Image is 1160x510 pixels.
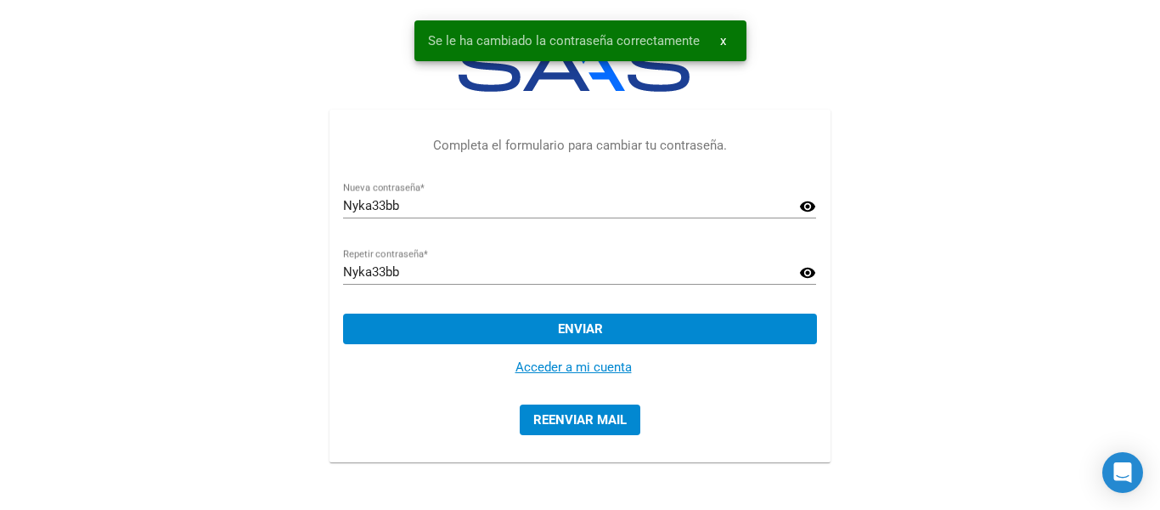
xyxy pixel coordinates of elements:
mat-icon: visibility [799,263,816,283]
button: Enviar [343,314,816,344]
mat-icon: visibility [799,196,816,217]
span: Se le ha cambiado la contraseña correctamente [428,32,700,49]
a: Acceder a mi cuenta [515,360,632,375]
div: Open Intercom Messenger [1102,452,1143,493]
button: Reenviar mail [520,405,640,435]
span: x [720,33,726,48]
p: Completa el formulario para cambiar tu contraseña. [343,136,816,156]
span: Reenviar mail [533,412,627,428]
span: Enviar [558,321,603,337]
button: x [707,25,740,56]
